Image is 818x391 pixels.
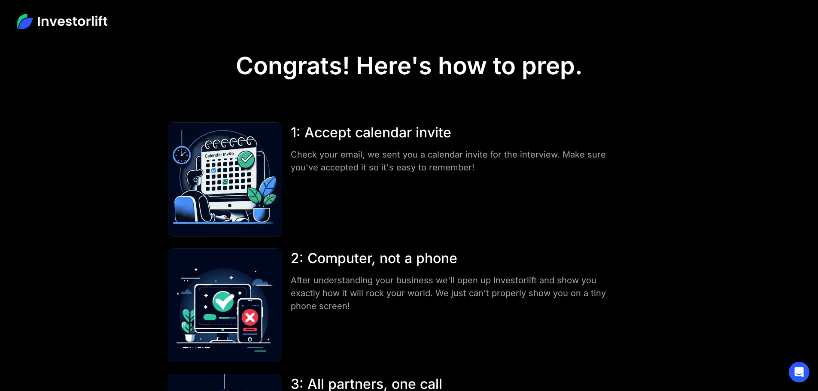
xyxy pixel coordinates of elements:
h1: Congrats! Here's how to prep. [236,52,583,80]
div: Check your email, we sent you a calendar invite for the interview. Make sure you've accepted it s... [291,148,614,174]
div: Open Intercom Messenger [789,362,809,382]
div: 2: Computer, not a phone [291,248,614,269]
div: 1: Accept calendar invite [291,122,614,143]
div: After understanding your business we'll open up Investorlift and show you exactly how it will roc... [291,274,614,312]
